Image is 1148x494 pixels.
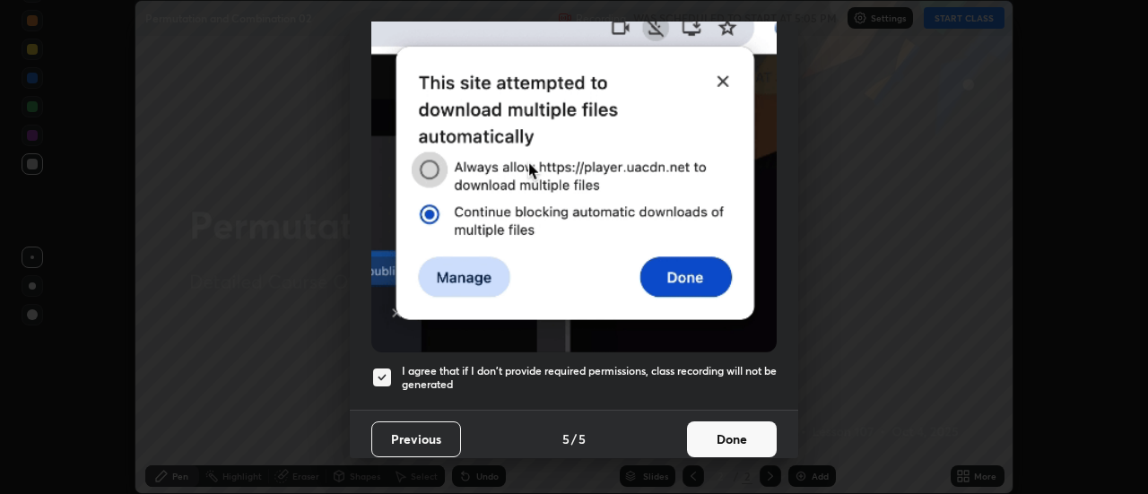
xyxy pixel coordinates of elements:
[687,421,777,457] button: Done
[371,421,461,457] button: Previous
[562,429,570,448] h4: 5
[402,364,777,392] h5: I agree that if I don't provide required permissions, class recording will not be generated
[571,429,577,448] h4: /
[578,429,586,448] h4: 5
